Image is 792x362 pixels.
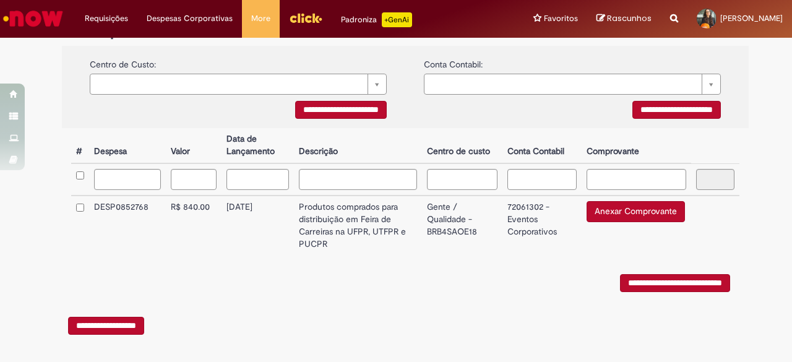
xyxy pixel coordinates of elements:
[90,52,156,71] label: Centro de Custo:
[222,196,293,256] td: [DATE]
[166,128,222,163] th: Valor
[582,128,691,163] th: Comprovante
[222,128,293,163] th: Data de Lançamento
[720,13,783,24] span: [PERSON_NAME]
[596,13,652,25] a: Rascunhos
[607,12,652,24] span: Rascunhos
[422,128,502,163] th: Centro de custo
[89,128,166,163] th: Despesa
[251,12,270,25] span: More
[502,196,582,256] td: 72061302 - Eventos Corporativos
[90,74,387,95] a: Limpar campo {0}
[422,196,502,256] td: Gente / Qualidade - BRB4SAOE18
[289,9,322,27] img: click_logo_yellow_360x200.png
[89,196,166,256] td: DESP0852768
[166,196,222,256] td: R$ 840.00
[294,196,423,256] td: Produtos comprados para distribuição em Feira de Carreiras na UFPR, UTFPR e PUCPR
[424,52,483,71] label: Conta Contabil:
[71,128,89,163] th: #
[502,128,582,163] th: Conta Contabil
[544,12,578,25] span: Favoritos
[582,196,691,256] td: Anexar Comprovante
[85,12,128,25] span: Requisições
[587,201,685,222] button: Anexar Comprovante
[71,15,739,40] h1: Despesas
[341,12,412,27] div: Padroniza
[294,128,423,163] th: Descrição
[424,74,721,95] a: Limpar campo {0}
[382,12,412,27] p: +GenAi
[147,12,233,25] span: Despesas Corporativas
[1,6,65,31] img: ServiceNow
